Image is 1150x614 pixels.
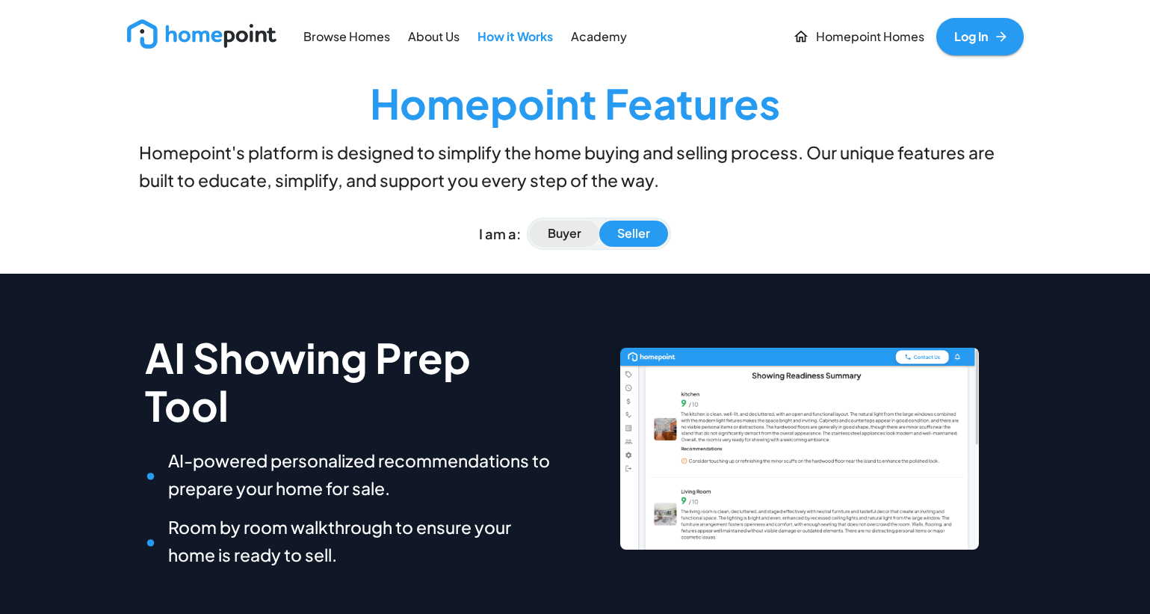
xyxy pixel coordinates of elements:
[936,18,1024,55] a: Log In
[303,28,390,46] p: Browse Homes
[145,514,557,568] h6: Room by room walkthrough to ensure your home is ready to sell.
[617,225,650,242] p: Seller
[620,348,979,550] img: AI Showing Prep Tool
[127,19,276,49] img: new_logo_light.png
[297,19,396,53] a: Browse Homes
[599,221,668,247] button: Seller
[548,225,581,242] p: Buyer
[408,28,460,46] p: About Us
[787,18,930,55] a: Homepoint Homes
[530,221,599,247] button: Buyer
[479,224,521,244] p: I am a:
[402,19,466,53] a: About Us
[816,28,924,46] p: Homepoint Homes
[477,28,553,46] p: How it Works
[127,79,1024,127] h3: Homepoint Features
[565,19,633,53] a: Academy
[127,139,1024,194] h6: Homepoint's platform is designed to simplify the home buying and selling process. Our unique feat...
[527,218,671,250] div: user type
[472,19,559,53] a: How it Works
[145,447,557,502] h6: AI-powered personalized recommendations to prepare your home for sale.
[145,334,557,429] h3: AI Showing Prep Tool
[571,28,627,46] p: Academy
